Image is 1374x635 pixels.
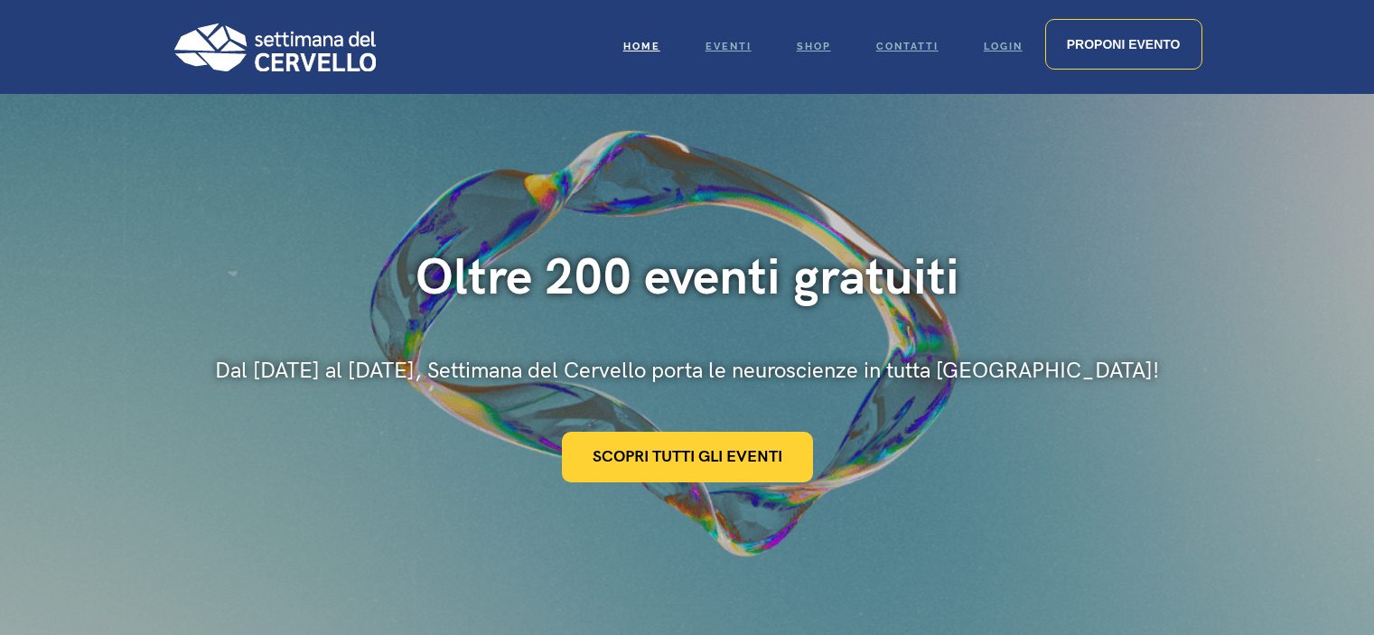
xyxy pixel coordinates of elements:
span: Shop [797,41,831,52]
span: Login [984,41,1023,52]
span: Proponi evento [1067,37,1181,51]
div: Dal [DATE] al [DATE], Settimana del Cervello porta le neuroscienze in tutta [GEOGRAPHIC_DATA]! [215,356,1159,387]
a: Scopri tutti gli eventi [562,432,813,482]
span: Home [623,41,660,52]
a: Proponi evento [1045,19,1202,70]
span: Contatti [876,41,939,52]
img: Logo [173,23,376,71]
span: Eventi [706,41,752,52]
div: Oltre 200 eventi gratuiti [215,247,1159,310]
